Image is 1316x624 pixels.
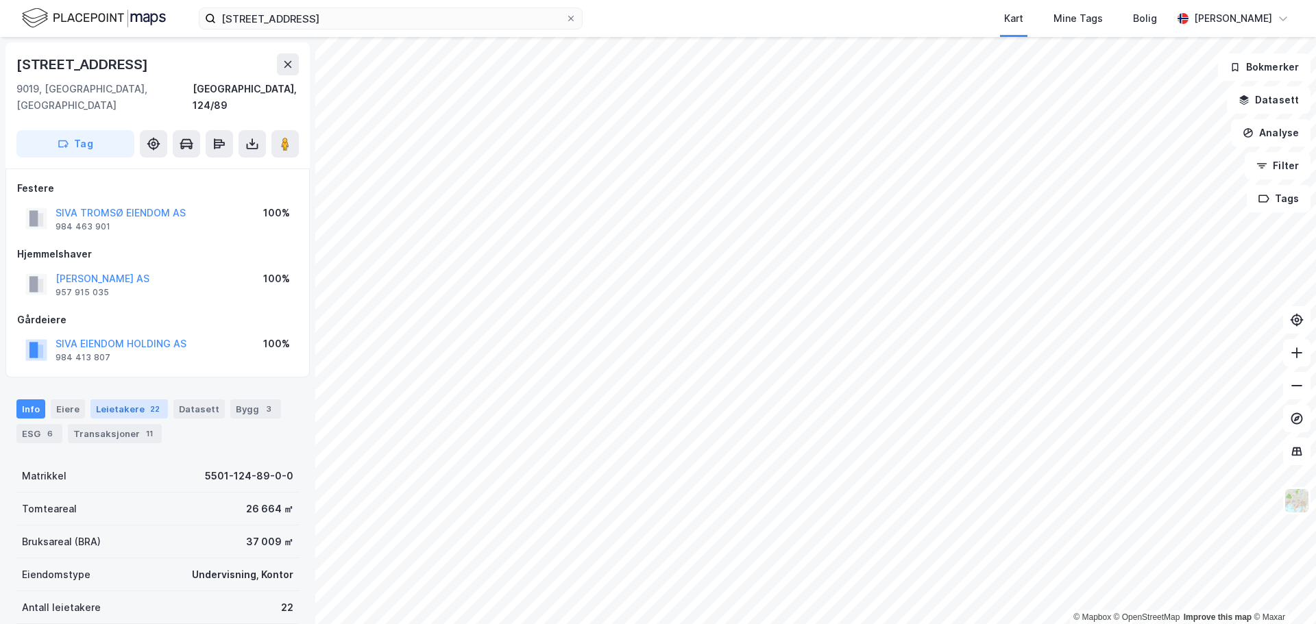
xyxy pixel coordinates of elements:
[22,6,166,30] img: logo.f888ab2527a4732fd821a326f86c7f29.svg
[68,424,162,443] div: Transaksjoner
[263,336,290,352] div: 100%
[193,81,299,114] div: [GEOGRAPHIC_DATA], 124/89
[1247,558,1316,624] iframe: Chat Widget
[147,402,162,416] div: 22
[1247,185,1311,212] button: Tags
[1227,86,1311,114] button: Datasett
[16,424,62,443] div: ESG
[22,534,101,550] div: Bruksareal (BRA)
[51,399,85,419] div: Eiere
[1231,119,1311,147] button: Analyse
[205,468,293,484] div: 5501-124-89-0-0
[143,427,156,440] div: 11
[281,599,293,616] div: 22
[262,402,276,416] div: 3
[43,427,57,440] div: 6
[1247,558,1316,624] div: Kontrollprogram for chat
[1218,53,1311,81] button: Bokmerker
[56,221,110,232] div: 984 463 901
[22,468,66,484] div: Matrikkel
[246,501,293,517] div: 26 664 ㎡
[56,352,110,363] div: 984 413 807
[1004,10,1023,27] div: Kart
[17,180,298,197] div: Festere
[56,287,109,298] div: 957 915 035
[1114,612,1180,622] a: OpenStreetMap
[1133,10,1157,27] div: Bolig
[16,81,193,114] div: 9019, [GEOGRAPHIC_DATA], [GEOGRAPHIC_DATA]
[173,399,225,419] div: Datasett
[16,399,45,419] div: Info
[263,271,290,287] div: 100%
[263,205,290,221] div: 100%
[17,246,298,262] div: Hjemmelshaver
[1184,612,1252,622] a: Improve this map
[16,130,134,158] button: Tag
[22,501,77,517] div: Tomteareal
[230,399,281,419] div: Bygg
[22,566,90,583] div: Eiendomstype
[16,53,151,75] div: [STREET_ADDRESS]
[216,8,565,29] input: Søk på adresse, matrikkel, gårdeiere, leietakere eller personer
[246,534,293,550] div: 37 009 ㎡
[1284,488,1310,514] img: Z
[22,599,101,616] div: Antall leietakere
[1073,612,1111,622] a: Mapbox
[1194,10,1272,27] div: [PERSON_NAME]
[90,399,168,419] div: Leietakere
[192,566,293,583] div: Undervisning, Kontor
[17,312,298,328] div: Gårdeiere
[1245,152,1311,179] button: Filter
[1053,10,1103,27] div: Mine Tags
